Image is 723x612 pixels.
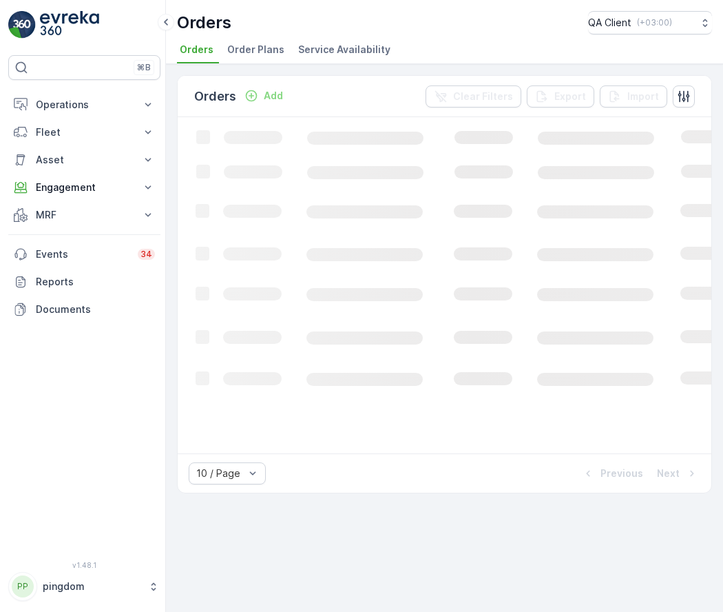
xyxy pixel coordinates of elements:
p: 34 [140,249,152,260]
button: Asset [8,146,160,174]
p: Engagement [36,181,133,194]
button: Fleet [8,119,160,146]
p: MRF [36,208,133,222]
span: Service Availability [298,43,390,57]
div: PP [12,575,34,598]
span: v 1.48.1 [8,561,160,569]
button: Previous [580,465,645,482]
button: PPpingdom [8,572,160,601]
button: MRF [8,201,160,229]
p: Next [657,467,680,480]
button: QA Client(+03:00) [588,11,712,34]
button: Next [656,465,700,482]
p: ⌘B [137,62,151,73]
p: Import [627,90,659,103]
p: Clear Filters [453,90,513,103]
p: Operations [36,98,133,112]
a: Events34 [8,241,160,268]
p: Documents [36,303,155,316]
p: pingdom [43,580,141,593]
button: Operations [8,91,160,119]
p: Reports [36,275,155,289]
button: Add [239,88,289,104]
p: Previous [600,467,643,480]
span: Orders [180,43,213,57]
p: Asset [36,153,133,167]
button: Export [527,85,594,108]
span: Order Plans [227,43,284,57]
img: logo_light-DOdMpM7g.png [40,11,99,39]
button: Clear Filters [426,85,521,108]
a: Documents [8,296,160,323]
a: Reports [8,268,160,296]
p: Export [554,90,586,103]
p: Events [36,247,129,261]
button: Engagement [8,174,160,201]
p: ( +03:00 ) [637,17,672,28]
p: Fleet [36,125,133,139]
p: QA Client [588,16,631,30]
p: Add [264,89,283,103]
p: Orders [194,87,236,106]
p: Orders [177,12,231,34]
button: Import [600,85,667,108]
img: logo [8,11,36,39]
